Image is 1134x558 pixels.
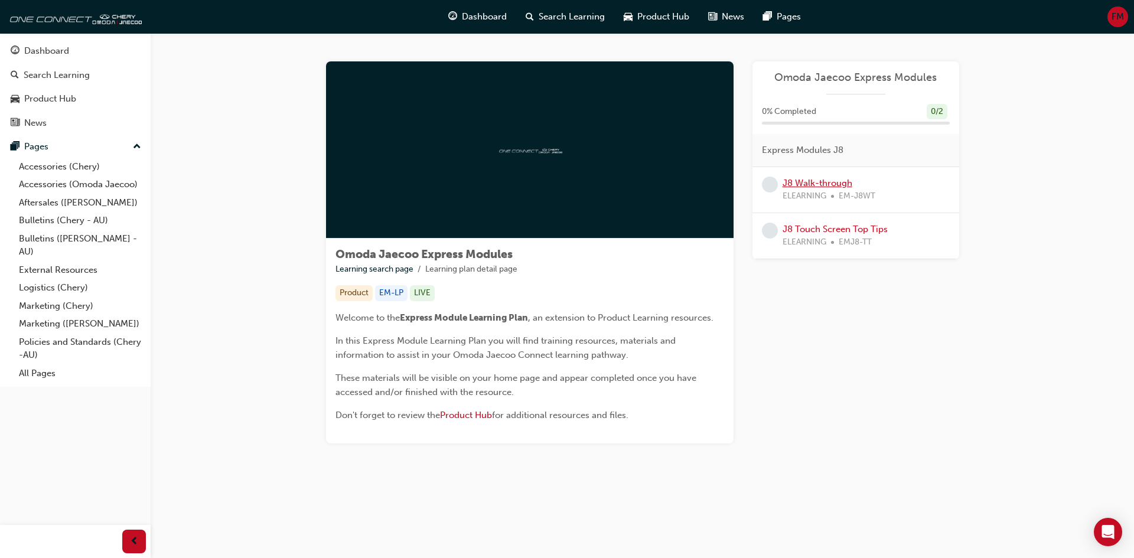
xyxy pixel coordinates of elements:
[722,10,744,24] span: News
[1094,518,1122,546] div: Open Intercom Messenger
[526,9,534,24] span: search-icon
[777,10,801,24] span: Pages
[24,116,47,130] div: News
[14,194,146,212] a: Aftersales ([PERSON_NAME])
[335,410,440,420] span: Don't forget to review the
[14,175,146,194] a: Accessories (Omoda Jaecoo)
[24,140,48,154] div: Pages
[5,40,146,62] a: Dashboard
[14,333,146,364] a: Policies and Standards (Chery -AU)
[14,297,146,315] a: Marketing (Chery)
[624,9,633,24] span: car-icon
[1107,6,1128,27] button: FM
[14,230,146,261] a: Bulletins ([PERSON_NAME] - AU)
[5,88,146,110] a: Product Hub
[335,264,413,274] a: Learning search page
[614,5,699,29] a: car-iconProduct Hub
[410,285,435,301] div: LIVE
[24,92,76,106] div: Product Hub
[133,139,141,155] span: up-icon
[762,71,950,84] a: Omoda Jaecoo Express Modules
[763,9,772,24] span: pages-icon
[839,236,872,249] span: EMJ8-TT
[439,5,516,29] a: guage-iconDashboard
[24,44,69,58] div: Dashboard
[783,224,888,234] a: J8 Touch Screen Top Tips
[762,177,778,192] span: learningRecordVerb_NONE-icon
[425,263,517,276] li: Learning plan detail page
[11,118,19,129] span: news-icon
[5,64,146,86] a: Search Learning
[14,261,146,279] a: External Resources
[927,104,947,120] div: 0 / 2
[11,142,19,152] span: pages-icon
[14,364,146,383] a: All Pages
[516,5,614,29] a: search-iconSearch Learning
[24,68,90,82] div: Search Learning
[497,144,562,155] img: oneconnect
[335,285,373,301] div: Product
[783,178,852,188] a: J8 Walk-through
[492,410,628,420] span: for additional resources and files.
[5,38,146,136] button: DashboardSearch LearningProduct HubNews
[335,247,513,261] span: Omoda Jaecoo Express Modules
[462,10,507,24] span: Dashboard
[754,5,810,29] a: pages-iconPages
[762,143,843,157] span: Express Modules J8
[762,223,778,239] span: learningRecordVerb_NONE-icon
[335,335,678,360] span: In this Express Module Learning Plan you will find training resources, materials and information ...
[400,312,528,323] span: Express Module Learning Plan
[699,5,754,29] a: news-iconNews
[14,279,146,297] a: Logistics (Chery)
[1112,10,1124,24] span: FM
[5,136,146,158] button: Pages
[5,112,146,134] a: News
[783,190,826,203] span: ELEARNING
[130,534,139,549] span: prev-icon
[783,236,826,249] span: ELEARNING
[11,46,19,57] span: guage-icon
[440,410,492,420] a: Product Hub
[839,190,875,203] span: EM-J8WT
[335,312,400,323] span: Welcome to the
[762,105,816,119] span: 0 % Completed
[14,158,146,176] a: Accessories (Chery)
[14,315,146,333] a: Marketing ([PERSON_NAME])
[11,94,19,105] span: car-icon
[14,211,146,230] a: Bulletins (Chery - AU)
[528,312,713,323] span: , an extension to Product Learning resources.
[335,373,699,397] span: These materials will be visible on your home page and appear completed once you have accessed and...
[6,5,142,28] img: oneconnect
[637,10,689,24] span: Product Hub
[11,70,19,81] span: search-icon
[539,10,605,24] span: Search Learning
[448,9,457,24] span: guage-icon
[375,285,408,301] div: EM-LP
[708,9,717,24] span: news-icon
